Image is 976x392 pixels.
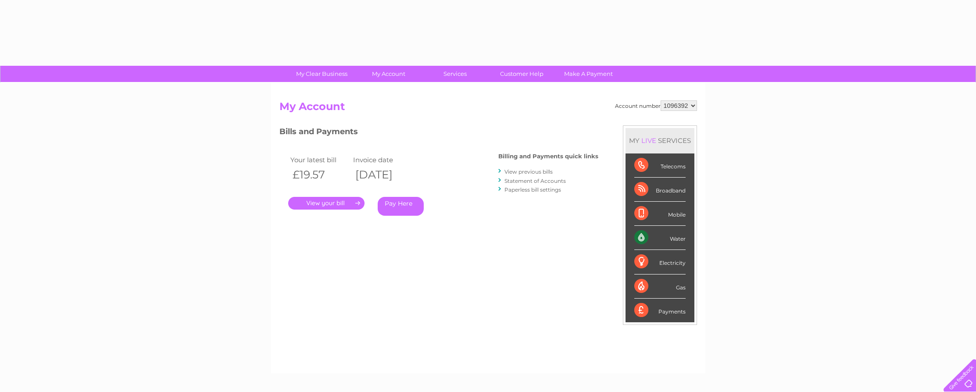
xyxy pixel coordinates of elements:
[634,299,686,322] div: Payments
[498,153,598,160] h4: Billing and Payments quick links
[279,100,697,117] h2: My Account
[378,197,424,216] a: Pay Here
[288,154,351,166] td: Your latest bill
[288,197,365,210] a: .
[486,66,558,82] a: Customer Help
[634,178,686,202] div: Broadband
[419,66,491,82] a: Services
[640,136,658,145] div: LIVE
[634,202,686,226] div: Mobile
[504,178,566,184] a: Statement of Accounts
[634,274,686,299] div: Gas
[634,153,686,178] div: Telecoms
[634,226,686,250] div: Water
[552,66,625,82] a: Make A Payment
[504,168,553,175] a: View previous bills
[634,250,686,274] div: Electricity
[504,186,561,193] a: Paperless bill settings
[352,66,425,82] a: My Account
[351,154,414,166] td: Invoice date
[286,66,358,82] a: My Clear Business
[615,100,697,111] div: Account number
[288,166,351,184] th: £19.57
[351,166,414,184] th: [DATE]
[626,128,694,153] div: MY SERVICES
[279,125,598,141] h3: Bills and Payments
